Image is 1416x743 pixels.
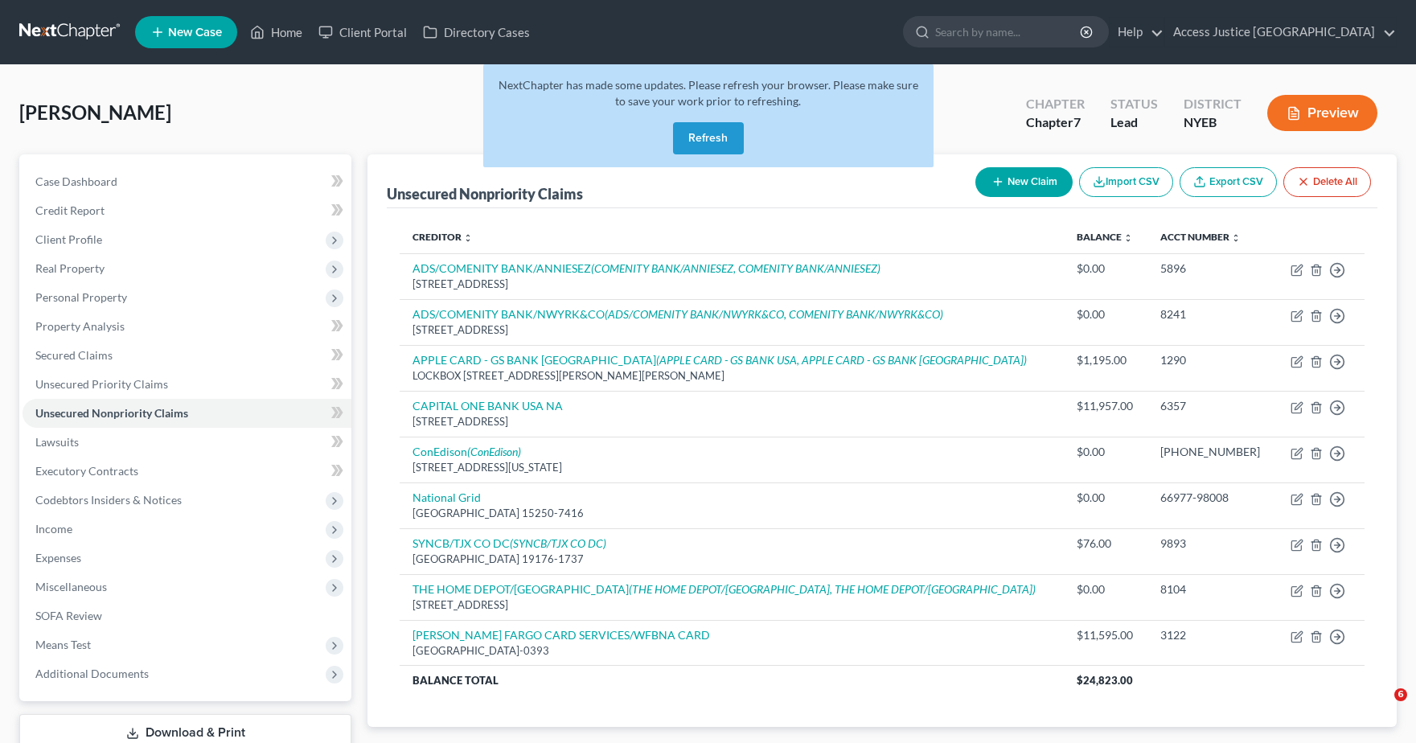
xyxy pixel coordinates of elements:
[412,597,1050,613] div: [STREET_ADDRESS]
[35,348,113,362] span: Secured Claims
[1160,352,1263,368] div: 1290
[19,101,171,124] span: [PERSON_NAME]
[35,377,168,391] span: Unsecured Priority Claims
[605,307,943,321] i: (ADS/COMENITY BANK/NWYRK&CO, COMENITY BANK/NWYRK&CO)
[35,261,105,275] span: Real Property
[412,506,1050,521] div: [GEOGRAPHIC_DATA] 15250-7416
[1283,167,1371,197] button: Delete All
[23,399,351,428] a: Unsecured Nonpriority Claims
[975,167,1073,197] button: New Claim
[1077,627,1135,643] div: $11,595.00
[1110,95,1158,113] div: Status
[412,643,1050,659] div: [GEOGRAPHIC_DATA]-0393
[1026,95,1085,113] div: Chapter
[412,322,1050,338] div: [STREET_ADDRESS]
[1077,581,1135,597] div: $0.00
[1267,95,1377,131] button: Preview
[412,628,710,642] a: [PERSON_NAME] FARGO CARD SERVICES/WFBNA CARD
[1160,581,1263,597] div: 8104
[23,370,351,399] a: Unsecured Priority Claims
[23,167,351,196] a: Case Dashboard
[412,445,521,458] a: ConEdison(ConEdison)
[412,414,1050,429] div: [STREET_ADDRESS]
[412,277,1050,292] div: [STREET_ADDRESS]
[35,435,79,449] span: Lawsuits
[1160,490,1263,506] div: 66977-98008
[1160,444,1263,460] div: [PHONE_NUMBER]
[412,368,1050,384] div: LOCKBOX [STREET_ADDRESS][PERSON_NAME][PERSON_NAME]
[412,399,563,413] a: CAPITAL ONE BANK USA NA
[1184,113,1242,132] div: NYEB
[35,667,149,680] span: Additional Documents
[35,174,117,188] span: Case Dashboard
[412,536,606,550] a: SYNCB/TJX CO DC(SYNCB/TJX CO DC)
[412,307,943,321] a: ADS/COMENITY BANK/NWYRK&CO(ADS/COMENITY BANK/NWYRK&CO, COMENITY BANK/NWYRK&CO)
[1077,444,1135,460] div: $0.00
[35,464,138,478] span: Executory Contracts
[1077,536,1135,552] div: $76.00
[23,341,351,370] a: Secured Claims
[656,353,1027,367] i: (APPLE CARD - GS BANK USA, APPLE CARD - GS BANK [GEOGRAPHIC_DATA])
[629,582,1036,596] i: (THE HOME DEPOT/[GEOGRAPHIC_DATA], THE HOME DEPOT/[GEOGRAPHIC_DATA])
[35,638,91,651] span: Means Test
[935,17,1082,47] input: Search by name...
[412,353,1027,367] a: APPLE CARD - GS BANK [GEOGRAPHIC_DATA](APPLE CARD - GS BANK USA, APPLE CARD - GS BANK [GEOGRAPHIC...
[1180,167,1277,197] a: Export CSV
[310,18,415,47] a: Client Portal
[412,460,1050,475] div: [STREET_ADDRESS][US_STATE]
[591,261,880,275] i: (COMENITY BANK/ANNIESEZ, COMENITY BANK/ANNIESEZ)
[35,319,125,333] span: Property Analysis
[1361,688,1400,727] iframe: Intercom live chat
[467,445,521,458] i: (ConEdison)
[400,666,1063,695] th: Balance Total
[1073,114,1081,129] span: 7
[412,491,481,504] a: National Grid
[23,196,351,225] a: Credit Report
[35,580,107,593] span: Miscellaneous
[1160,398,1263,414] div: 6357
[412,552,1050,567] div: [GEOGRAPHIC_DATA] 19176-1737
[1160,536,1263,552] div: 9893
[412,231,473,243] a: Creditor unfold_more
[35,609,102,622] span: SOFA Review
[1079,167,1173,197] button: Import CSV
[412,261,880,275] a: ADS/COMENITY BANK/ANNIESEZ(COMENITY BANK/ANNIESEZ, COMENITY BANK/ANNIESEZ)
[23,601,351,630] a: SOFA Review
[35,290,127,304] span: Personal Property
[35,551,81,564] span: Expenses
[1110,113,1158,132] div: Lead
[1160,306,1263,322] div: 8241
[1077,398,1135,414] div: $11,957.00
[1026,113,1085,132] div: Chapter
[1077,306,1135,322] div: $0.00
[1077,352,1135,368] div: $1,195.00
[1077,231,1133,243] a: Balance unfold_more
[35,522,72,536] span: Income
[1110,18,1164,47] a: Help
[35,493,182,507] span: Codebtors Insiders & Notices
[23,312,351,341] a: Property Analysis
[463,233,473,243] i: unfold_more
[1160,627,1263,643] div: 3122
[1077,490,1135,506] div: $0.00
[35,406,188,420] span: Unsecured Nonpriority Claims
[168,27,222,39] span: New Case
[673,122,744,154] button: Refresh
[1160,261,1263,277] div: 5896
[415,18,538,47] a: Directory Cases
[1160,231,1241,243] a: Acct Number unfold_more
[387,184,583,203] div: Unsecured Nonpriority Claims
[1165,18,1396,47] a: Access Justice [GEOGRAPHIC_DATA]
[499,78,918,108] span: NextChapter has made some updates. Please refresh your browser. Please make sure to save your wor...
[412,582,1036,596] a: THE HOME DEPOT/[GEOGRAPHIC_DATA](THE HOME DEPOT/[GEOGRAPHIC_DATA], THE HOME DEPOT/[GEOGRAPHIC_DATA])
[1123,233,1133,243] i: unfold_more
[1184,95,1242,113] div: District
[1077,674,1133,687] span: $24,823.00
[1077,261,1135,277] div: $0.00
[23,428,351,457] a: Lawsuits
[35,203,105,217] span: Credit Report
[1231,233,1241,243] i: unfold_more
[510,536,606,550] i: (SYNCB/TJX CO DC)
[23,457,351,486] a: Executory Contracts
[1394,688,1407,701] span: 6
